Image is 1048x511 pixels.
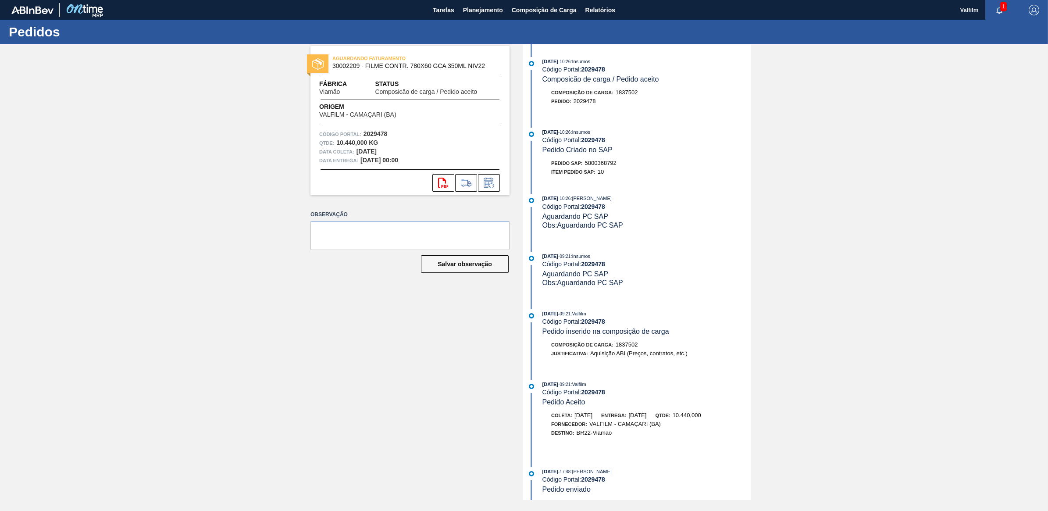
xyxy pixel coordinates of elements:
[558,196,570,201] span: - 10:26
[570,59,590,64] span: : Insumos
[581,476,605,483] strong: 2029478
[529,61,534,66] img: atual
[512,5,577,15] span: Composição de Carga
[529,198,534,203] img: atual
[9,27,164,37] h1: Pedidos
[558,469,570,474] span: - 17:48
[570,254,590,259] span: : Insumos
[542,270,608,278] span: Aguardando PC SAP
[616,89,638,96] span: 1837502
[570,311,586,316] span: : Valfilm
[551,169,595,175] span: Item pedido SAP:
[577,429,612,436] span: BR22-Viamão
[581,261,605,268] strong: 2029478
[375,89,477,95] span: Composicão de carga / Pedido aceito
[570,129,590,135] span: : Insumos
[581,203,605,210] strong: 2029478
[542,382,558,387] span: [DATE]
[655,413,670,418] span: Qtde:
[601,413,626,418] span: Entrega:
[574,412,592,418] span: [DATE]
[336,139,378,146] strong: 10.440,000 KG
[542,389,751,396] div: Código Portal:
[673,499,701,506] span: 10.440,000
[1029,5,1039,15] img: Logout
[319,89,340,95] span: Viamão
[463,5,503,15] span: Planejamento
[319,147,354,156] span: Data coleta:
[628,412,646,418] span: [DATE]
[551,413,572,418] span: Coleta:
[529,132,534,137] img: atual
[542,59,558,64] span: [DATE]
[558,254,570,259] span: - 09:21
[581,66,605,73] strong: 2029478
[529,471,534,476] img: atual
[11,6,53,14] img: TNhmsLtSVTkK8tSr43FrP2fwEKptu5GPRR3wAAAABJRU5ErkJggg==
[542,203,751,210] div: Código Portal:
[551,422,587,427] span: Fornecedor:
[542,196,558,201] span: [DATE]
[421,255,509,273] button: Salvar observação
[542,129,558,135] span: [DATE]
[1000,2,1007,11] span: 1
[574,98,596,104] span: 2029478
[542,476,751,483] div: Código Portal:
[542,146,613,154] span: Pedido Criado no SAP
[570,382,586,387] span: : Valfilm
[364,130,388,137] strong: 2029478
[558,59,570,64] span: - 10:26
[432,174,454,192] div: Abrir arquivo PDF
[542,398,585,406] span: Pedido Aceito
[319,102,421,111] span: Origem
[375,79,501,89] span: Status
[542,75,659,83] span: Composicão de carga / Pedido aceito
[312,58,324,70] img: status
[585,5,615,15] span: Relatórios
[529,256,534,261] img: atual
[542,254,558,259] span: [DATE]
[551,90,613,95] span: Composição de Carga :
[673,412,701,418] span: 10.440,000
[589,421,661,427] span: VALFILM - CAMAÇARI (BA)
[585,160,617,166] span: 5800368792
[551,430,574,436] span: Destino:
[529,313,534,318] img: atual
[478,174,500,192] div: Informar alteração no pedido
[455,174,477,192] div: Ir para Composição de Carga
[551,342,613,347] span: Composição de Carga :
[542,213,608,220] span: Aguardando PC SAP
[558,311,570,316] span: - 09:21
[581,318,605,325] strong: 2029478
[542,311,558,316] span: [DATE]
[590,350,688,357] span: Aquisição ABI (Preços, contratos, etc.)
[551,99,571,104] span: Pedido :
[542,318,751,325] div: Código Portal:
[319,130,361,139] span: Código Portal:
[616,341,638,348] span: 1837502
[581,389,605,396] strong: 2029478
[319,139,334,147] span: Qtde :
[319,111,396,118] span: VALFILM - CAMAÇARI (BA)
[598,168,604,175] span: 10
[551,161,583,166] span: Pedido SAP:
[542,261,751,268] div: Código Portal:
[319,156,358,165] span: Data entrega:
[542,328,669,335] span: Pedido inserido na composição de carga
[570,196,612,201] span: : [PERSON_NAME]
[542,279,623,286] span: Obs: Aguardando PC SAP
[332,63,492,69] span: 30002209 - FILME CONTR. 780X60 GCA 350ML NIV22
[319,79,367,89] span: Fábrica
[542,222,623,229] span: Obs: Aguardando PC SAP
[332,54,455,63] span: AGUARDANDO FATURAMENTO
[551,351,588,356] span: Justificativa:
[558,130,570,135] span: - 10:26
[542,469,558,474] span: [DATE]
[581,136,605,143] strong: 2029478
[574,499,592,506] span: [DATE]
[542,136,751,143] div: Código Portal:
[628,499,646,506] span: [DATE]
[529,384,534,389] img: atual
[542,486,591,493] span: Pedido enviado
[570,469,612,474] span: : [PERSON_NAME]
